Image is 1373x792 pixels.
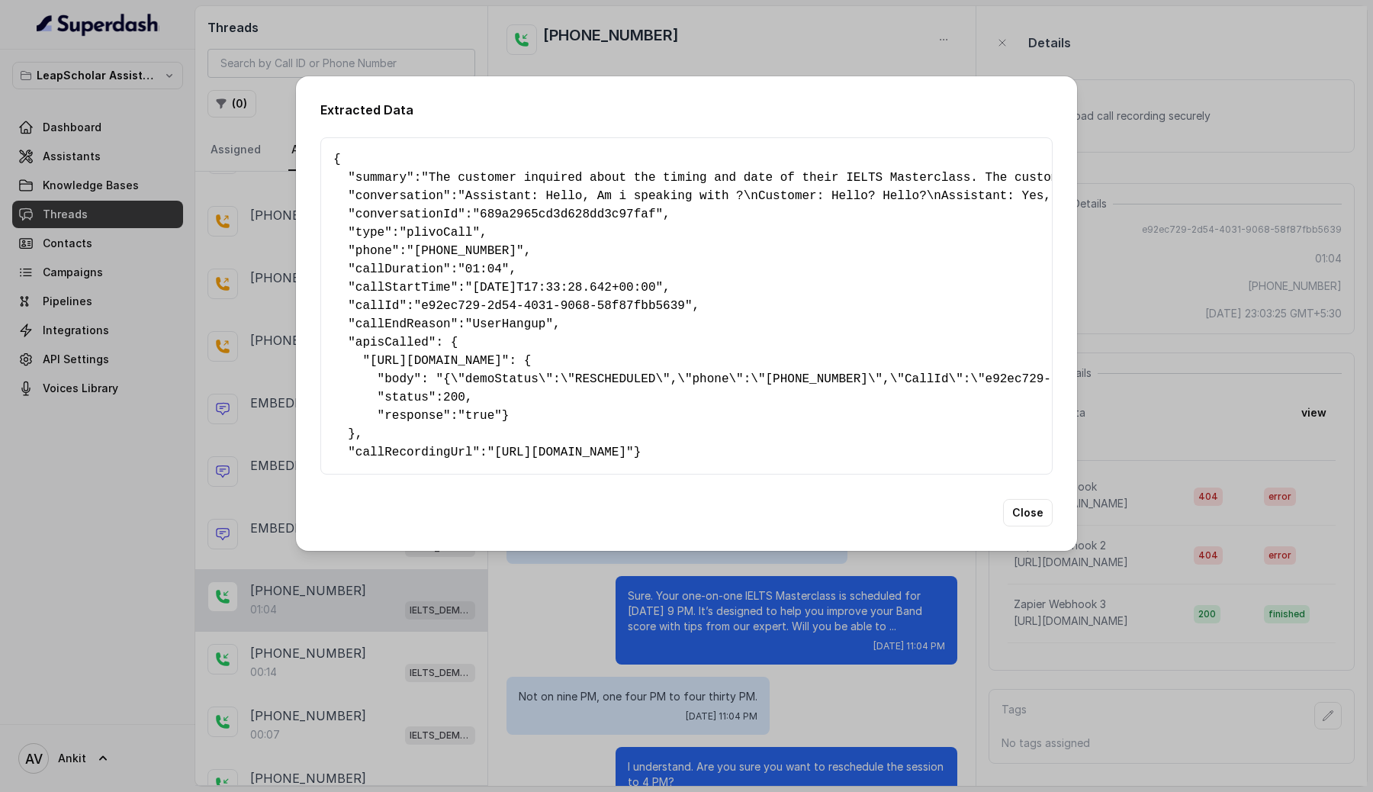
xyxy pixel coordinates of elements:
[355,208,458,221] span: conversationId
[458,262,509,276] span: "01:04"
[443,391,465,404] span: 200
[384,391,429,404] span: status
[1003,499,1053,526] button: Close
[465,281,663,295] span: "[DATE]T17:33:28.642+00:00"
[355,281,451,295] span: callStartTime
[407,244,524,258] span: "[PHONE_NUMBER]"
[355,226,384,240] span: type
[355,262,443,276] span: callDuration
[370,354,502,368] span: [URL][DOMAIN_NAME]
[384,409,443,423] span: response
[465,317,553,331] span: "UserHangup"
[355,171,407,185] span: summary
[355,189,443,203] span: conversation
[458,409,502,423] span: "true"
[355,317,451,331] span: callEndReason
[355,336,429,349] span: apisCalled
[414,299,693,313] span: "e92ec729-2d54-4031-9068-58f87fbb5639"
[472,208,663,221] span: "689a2965cd3d628dd3c97faf"
[355,244,392,258] span: phone
[487,446,634,459] span: "[URL][DOMAIN_NAME]"
[399,226,480,240] span: "plivoCall"
[320,101,1053,119] h2: Extracted Data
[355,446,473,459] span: callRecordingUrl
[355,299,400,313] span: callId
[333,150,1040,462] pre: { " ": , " ": , " ": , " ": , " ": , " ": , " ": , " ": , " ": , " ": { " ": { "body": "{\"demoSt...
